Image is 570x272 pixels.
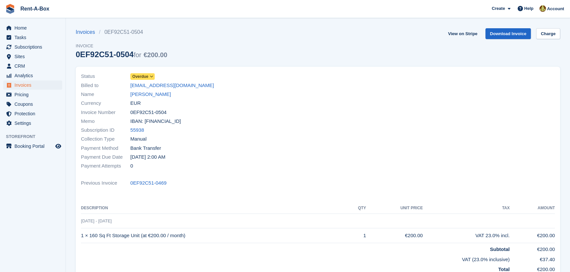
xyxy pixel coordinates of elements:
[130,109,167,116] span: 0EF92C51-0504
[14,23,54,33] span: Home
[54,142,62,150] a: Preview store
[76,28,167,36] nav: breadcrumbs
[130,82,214,89] a: [EMAIL_ADDRESS][DOMAIN_NAME]
[3,100,62,109] a: menu
[423,232,510,239] div: VAT 23.0% incl.
[510,243,555,253] td: €200.00
[81,126,130,134] span: Subscription ID
[6,133,65,140] span: Storefront
[14,142,54,151] span: Booking Portal
[14,33,54,42] span: Tasks
[445,28,480,39] a: View on Stripe
[130,135,146,143] span: Manual
[14,90,54,99] span: Pricing
[3,119,62,128] a: menu
[76,50,167,59] div: 0EF92C51-0504
[76,43,167,49] span: Invoice
[3,109,62,118] a: menu
[366,203,423,214] th: Unit Price
[14,61,54,71] span: CRM
[524,5,533,12] span: Help
[81,162,130,170] span: Payment Attempts
[81,109,130,116] span: Invoice Number
[498,266,510,272] strong: Total
[130,145,161,152] span: Bank Transfer
[130,153,165,161] time: 2025-10-02 01:00:00 UTC
[366,228,423,243] td: €200.00
[130,118,181,125] span: IBAN: [FINANCIAL_ID]
[423,203,510,214] th: Tax
[14,119,54,128] span: Settings
[346,203,366,214] th: QTY
[3,42,62,52] a: menu
[14,52,54,61] span: Sites
[3,142,62,151] a: menu
[81,91,130,98] span: Name
[485,28,531,39] a: Download Invoice
[510,203,555,214] th: Amount
[81,218,112,223] span: [DATE] - [DATE]
[81,118,130,125] span: Memo
[547,6,564,12] span: Account
[130,91,171,98] a: [PERSON_NAME]
[81,228,346,243] td: 1 × 160 Sq Ft Storage Unit (at €200.00 / month)
[143,51,167,58] span: €200.00
[539,5,546,12] img: Mairead Collins
[81,135,130,143] span: Collection Type
[346,228,366,243] td: 1
[130,179,167,187] a: 0EF92C51-0469
[3,52,62,61] a: menu
[536,28,560,39] a: Charge
[14,42,54,52] span: Subscriptions
[81,100,130,107] span: Currency
[3,90,62,99] a: menu
[130,126,144,134] a: 55938
[81,253,510,263] td: VAT (23.0% inclusive)
[81,203,346,214] th: Description
[18,3,52,14] a: Rent-A-Box
[3,80,62,90] a: menu
[3,23,62,33] a: menu
[81,153,130,161] span: Payment Due Date
[81,145,130,152] span: Payment Method
[3,71,62,80] a: menu
[3,33,62,42] a: menu
[81,82,130,89] span: Billed to
[492,5,505,12] span: Create
[510,253,555,263] td: €37.40
[134,51,141,58] span: for
[14,100,54,109] span: Coupons
[14,109,54,118] span: Protection
[14,80,54,90] span: Invoices
[132,74,148,79] span: Overdue
[5,4,15,14] img: stora-icon-8386f47178a22dfd0bd8f6a31ec36ba5ce8667c1dd55bd0f319d3a0aa187defe.svg
[14,71,54,80] span: Analytics
[130,162,133,170] span: 0
[81,73,130,80] span: Status
[81,179,130,187] span: Previous Invoice
[3,61,62,71] a: menu
[490,246,510,252] strong: Subtotal
[130,100,141,107] span: EUR
[130,73,155,80] a: Overdue
[510,228,555,243] td: €200.00
[76,28,99,36] a: Invoices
